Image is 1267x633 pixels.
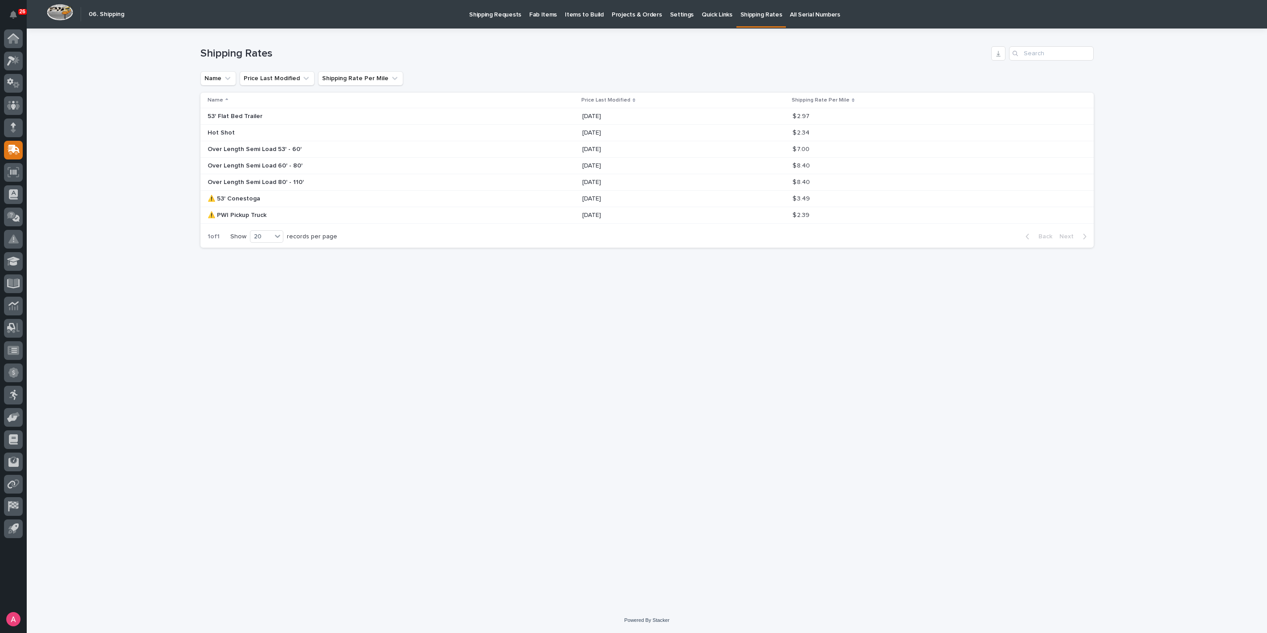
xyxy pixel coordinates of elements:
[208,193,262,203] p: ⚠️ 53' Conestoga
[20,8,25,15] p: 26
[200,226,227,248] p: 1 of 1
[582,195,738,203] p: [DATE]
[208,210,268,219] p: ⚠️ PWI Pickup Truck
[793,127,811,137] p: $ 2.34
[208,177,306,186] p: Over Length Semi Load 80' - 110'
[200,47,988,60] h1: Shipping Rates
[200,108,1094,125] tr: 53' Flat Bed Trailer53' Flat Bed Trailer [DATE]$ 2.97$ 2.97
[208,127,237,137] p: Hot Shot
[89,11,124,18] h2: 06. Shipping
[582,179,738,186] p: [DATE]
[793,177,812,186] p: $ 8.40
[200,71,236,86] button: Name
[250,232,272,241] div: 20
[582,113,738,120] p: [DATE]
[200,191,1094,207] tr: ⚠️ 53' Conestoga⚠️ 53' Conestoga [DATE]$ 3.49$ 3.49
[11,11,23,25] div: Notifications26
[208,160,304,170] p: Over Length Semi Load 60' - 80'
[208,144,303,153] p: Over Length Semi Load 53' - 60'
[230,233,246,241] p: Show
[240,71,315,86] button: Price Last Modified
[4,610,23,629] button: users-avatar
[1033,233,1052,241] span: Back
[200,141,1094,158] tr: Over Length Semi Load 53' - 60'Over Length Semi Load 53' - 60' [DATE]$ 7.00$ 7.00
[1059,233,1079,241] span: Next
[793,193,812,203] p: $ 3.49
[1018,233,1056,241] button: Back
[318,71,403,86] button: Shipping Rate Per Mile
[4,5,23,24] button: Notifications
[200,158,1094,174] tr: Over Length Semi Load 60' - 80'Over Length Semi Load 60' - 80' [DATE]$ 8.40$ 8.40
[582,162,738,170] p: [DATE]
[200,174,1094,191] tr: Over Length Semi Load 80' - 110'Over Length Semi Load 80' - 110' [DATE]$ 8.40$ 8.40
[624,617,669,623] a: Powered By Stacker
[47,4,73,20] img: Workspace Logo
[200,125,1094,141] tr: Hot ShotHot Shot [DATE]$ 2.34$ 2.34
[208,111,264,120] p: 53' Flat Bed Trailer
[793,144,811,153] p: $ 7.00
[793,111,811,120] p: $ 2.97
[582,146,738,153] p: [DATE]
[582,129,738,137] p: [DATE]
[582,212,738,219] p: [DATE]
[287,233,337,241] p: records per page
[1009,46,1094,61] input: Search
[793,210,811,219] p: $ 2.39
[792,95,850,105] p: Shipping Rate Per Mile
[581,95,630,105] p: Price Last Modified
[208,95,223,105] p: Name
[793,160,812,170] p: $ 8.40
[1056,233,1094,241] button: Next
[200,207,1094,224] tr: ⚠️ PWI Pickup Truck⚠️ PWI Pickup Truck [DATE]$ 2.39$ 2.39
